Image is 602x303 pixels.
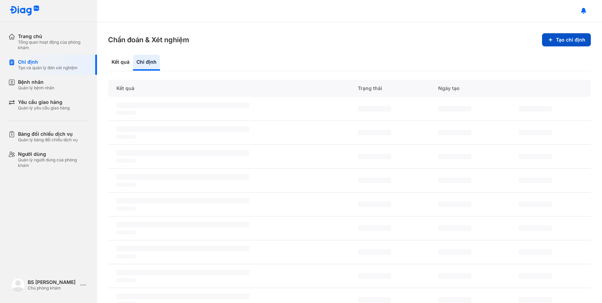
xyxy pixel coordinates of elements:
span: ‌ [358,225,391,231]
div: Chỉ định [18,59,78,65]
span: ‌ [519,202,552,207]
button: Tạo chỉ định [542,33,591,46]
div: Bệnh nhân [18,79,54,85]
div: Chủ phòng khám [28,285,78,291]
div: Trạng thái [349,80,430,97]
span: ‌ [116,103,249,108]
div: Người dùng [18,151,89,157]
span: ‌ [116,230,136,234]
span: ‌ [519,249,552,255]
span: ‌ [438,178,471,183]
span: ‌ [438,202,471,207]
span: ‌ [438,249,471,255]
img: logo [10,6,39,16]
div: Quản lý bệnh nhân [18,85,54,91]
span: ‌ [358,178,391,183]
div: Tổng quan hoạt động của phòng khám [18,39,89,51]
div: Quản lý người dùng của phòng khám [18,157,89,168]
span: ‌ [116,126,249,132]
span: ‌ [116,246,249,251]
div: BS [PERSON_NAME] [28,279,78,285]
span: ‌ [358,154,391,159]
span: ‌ [519,178,552,183]
span: ‌ [116,254,136,258]
span: ‌ [358,202,391,207]
span: ‌ [116,270,249,275]
span: ‌ [116,174,249,180]
span: ‌ [519,273,552,279]
span: ‌ [438,225,471,231]
div: Trang chủ [18,33,89,39]
span: ‌ [358,130,391,135]
span: ‌ [519,297,552,303]
span: ‌ [116,111,136,115]
span: ‌ [116,222,249,228]
span: ‌ [519,225,552,231]
span: ‌ [116,135,136,139]
span: ‌ [438,273,471,279]
span: ‌ [116,294,249,299]
span: ‌ [438,297,471,303]
div: Tạo và quản lý đơn xét nghiệm [18,65,78,71]
span: ‌ [358,249,391,255]
span: ‌ [116,182,136,187]
span: ‌ [358,297,391,303]
span: ‌ [358,106,391,112]
span: ‌ [519,106,552,112]
span: ‌ [519,130,552,135]
span: ‌ [116,206,136,211]
div: Quản lý yêu cầu giao hàng [18,105,70,111]
span: ‌ [438,130,471,135]
span: ‌ [116,150,249,156]
img: logo [11,278,25,292]
span: ‌ [519,154,552,159]
span: ‌ [358,273,391,279]
div: Kết quả [108,55,133,71]
span: ‌ [116,278,136,282]
span: ‌ [438,106,471,112]
div: Kết quả [108,80,349,97]
span: ‌ [438,154,471,159]
div: Bảng đối chiếu dịch vụ [18,131,78,137]
div: Quản lý bảng đối chiếu dịch vụ [18,137,78,143]
div: Ngày tạo [430,80,510,97]
span: ‌ [116,159,136,163]
div: Yêu cầu giao hàng [18,99,70,105]
span: ‌ [116,198,249,204]
h3: Chẩn đoán & Xét nghiệm [108,35,189,45]
div: Chỉ định [133,55,160,71]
